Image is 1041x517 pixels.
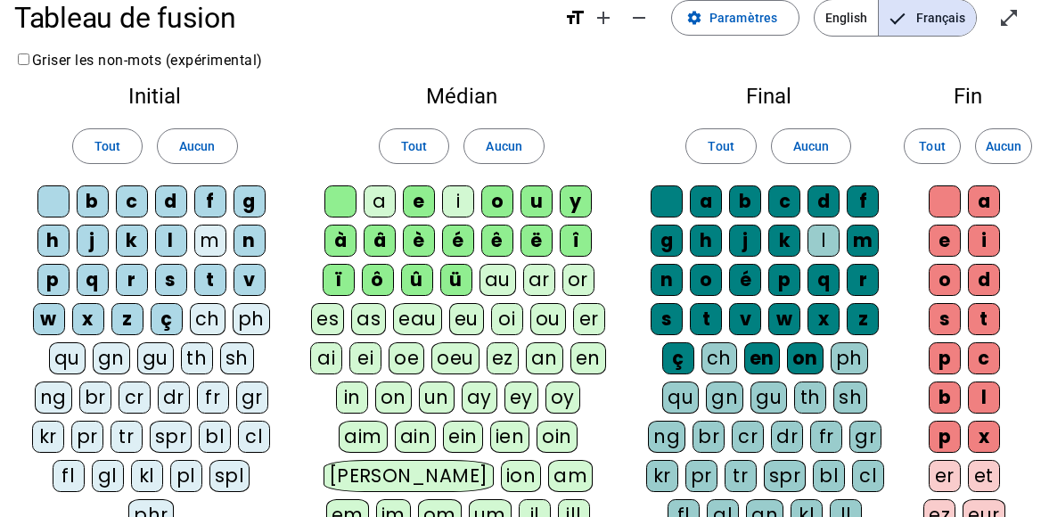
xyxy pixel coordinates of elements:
[847,225,879,257] div: m
[481,225,513,257] div: ê
[92,460,124,492] div: gl
[968,303,1000,335] div: t
[548,460,593,492] div: am
[379,128,449,164] button: Tout
[137,342,174,374] div: gu
[813,460,845,492] div: bl
[395,421,437,453] div: ain
[520,185,553,217] div: u
[72,128,143,164] button: Tout
[442,185,474,217] div: i
[833,382,867,414] div: sh
[170,460,202,492] div: pl
[764,460,807,492] div: spr
[929,460,961,492] div: er
[501,460,542,492] div: ion
[158,382,190,414] div: dr
[794,382,826,414] div: th
[234,185,266,217] div: g
[14,52,263,69] label: Griser les non-mots (expérimental)
[771,128,851,164] button: Aucun
[49,342,86,374] div: qu
[807,303,840,335] div: x
[662,382,699,414] div: qu
[646,460,678,492] div: kr
[443,421,483,453] div: ein
[486,135,521,157] span: Aucun
[481,185,513,217] div: o
[179,135,215,157] span: Aucun
[729,185,761,217] div: b
[324,460,494,492] div: [PERSON_NAME]
[807,225,840,257] div: l
[750,382,787,414] div: gu
[771,421,803,453] div: dr
[968,185,1000,217] div: a
[729,303,761,335] div: v
[157,128,237,164] button: Aucun
[975,128,1032,164] button: Aucun
[324,225,357,257] div: à
[729,225,761,257] div: j
[351,303,386,335] div: as
[709,7,777,29] span: Paramètres
[929,225,961,257] div: e
[929,303,961,335] div: s
[339,421,388,453] div: aim
[729,264,761,296] div: é
[35,382,72,414] div: ng
[364,225,396,257] div: â
[233,303,270,335] div: ph
[904,128,961,164] button: Tout
[628,7,650,29] mat-icon: remove
[401,135,427,157] span: Tout
[968,264,1000,296] div: d
[685,460,717,492] div: pr
[919,135,945,157] span: Tout
[686,10,702,26] mat-icon: settings
[504,382,538,414] div: ey
[309,86,614,107] h2: Médian
[490,421,530,453] div: ien
[685,128,756,164] button: Tout
[810,421,842,453] div: fr
[33,303,65,335] div: w
[77,264,109,296] div: q
[77,185,109,217] div: b
[562,264,594,296] div: or
[831,342,868,374] div: ph
[847,303,879,335] div: z
[131,460,163,492] div: kl
[968,342,1000,374] div: c
[364,185,396,217] div: a
[530,303,566,335] div: ou
[238,421,270,453] div: cl
[732,421,764,453] div: cr
[929,421,961,453] div: p
[523,264,555,296] div: ar
[690,264,722,296] div: o
[362,264,394,296] div: ô
[651,303,683,335] div: s
[199,421,231,453] div: bl
[807,264,840,296] div: q
[462,382,497,414] div: ay
[116,185,148,217] div: c
[71,421,103,453] div: pr
[768,185,800,217] div: c
[929,264,961,296] div: o
[209,460,250,492] div: spl
[706,382,743,414] div: gn
[690,185,722,217] div: a
[564,7,586,29] mat-icon: format_size
[150,421,193,453] div: spr
[690,303,722,335] div: t
[111,421,143,453] div: tr
[190,303,225,335] div: ch
[94,135,120,157] span: Tout
[643,86,895,107] h2: Final
[401,264,433,296] div: û
[220,342,254,374] div: sh
[526,342,563,374] div: an
[449,303,484,335] div: eu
